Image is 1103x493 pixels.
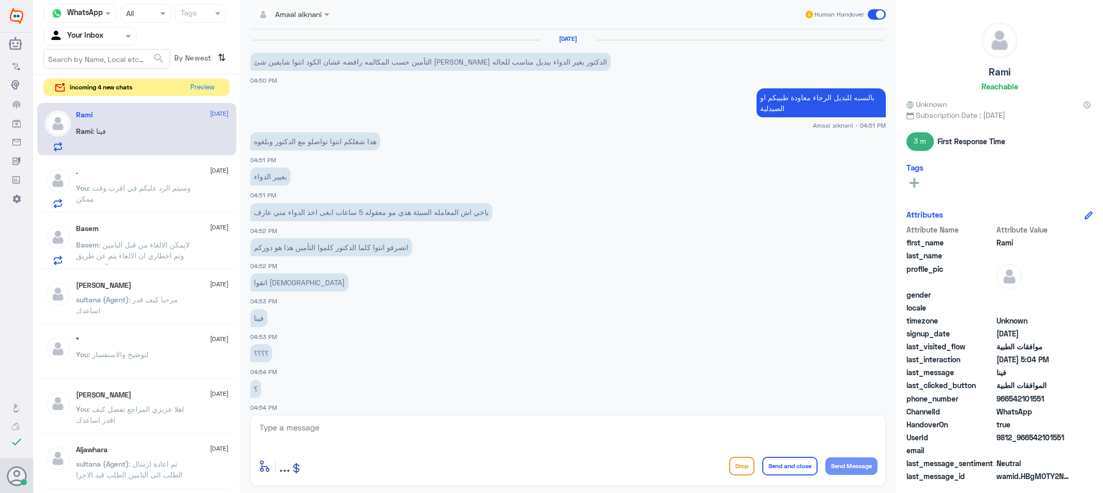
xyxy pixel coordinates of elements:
[210,444,229,453] span: [DATE]
[45,391,71,417] img: defaultAdmin.png
[996,393,1071,404] span: 966542101551
[153,50,165,67] button: search
[76,240,99,249] span: Basem
[996,419,1071,430] span: true
[250,333,277,340] span: 04:53 PM
[906,224,994,235] span: Attribute Name
[218,49,226,66] i: ⇅
[250,298,277,304] span: 04:53 PM
[996,224,1071,235] span: Attribute Value
[906,354,994,365] span: last_interaction
[250,132,380,150] p: 16/9/2025, 4:51 PM
[76,183,88,192] span: You
[996,380,1071,391] span: الموافقات الطبية
[250,167,291,186] p: 16/9/2025, 4:51 PM
[989,66,1010,78] h5: Rami
[279,454,290,477] button: ...
[76,295,129,304] span: sultana (Agent)
[76,281,131,290] h5: Ahmed
[76,167,78,176] h5: .
[906,458,994,469] span: last_message_sentiment
[76,183,191,203] span: : وسيتم الرد عليكم في اقرب وقت ممكن
[906,237,994,248] span: first_name
[540,35,597,42] h6: [DATE]
[996,315,1071,326] span: Unknown
[996,354,1071,365] span: 2025-09-16T14:04:31.941Z
[44,50,170,68] input: Search by Name, Local etc…
[996,432,1071,443] span: 9812_966542101551
[279,456,290,475] span: ...
[996,264,1022,289] img: defaultAdmin.png
[996,237,1071,248] span: Rami
[10,436,23,448] i: check
[813,121,886,130] span: Amaal alknani - 04:51 PM
[210,166,229,175] span: [DATE]
[250,263,277,269] span: 04:52 PM
[906,99,947,110] span: Unknown
[906,289,994,300] span: gender
[45,281,71,307] img: defaultAdmin.png
[250,273,349,291] p: 16/9/2025, 4:53 PM
[762,457,818,475] button: Send and close
[996,328,1071,339] span: 2025-09-16T12:41:38.217Z
[981,82,1018,91] h6: Reachable
[906,250,994,261] span: last_name
[250,53,611,71] p: 16/9/2025, 4:50 PM
[906,132,934,151] span: 3 m
[153,52,165,65] span: search
[186,79,219,96] button: Preview
[250,157,276,163] span: 04:51 PM
[906,432,994,443] span: UserId
[996,458,1071,469] span: 0
[906,380,994,391] span: last_clicked_button
[10,8,23,24] img: Widebot Logo
[996,367,1071,378] span: فينا
[250,77,277,84] span: 04:50 PM
[906,471,994,482] span: last_message_id
[45,224,71,250] img: defaultAdmin.png
[757,88,886,117] p: 16/9/2025, 4:51 PM
[7,466,26,486] button: Avatar
[982,23,1017,58] img: defaultAdmin.png
[88,350,148,359] span: : لتوضيح والاستفسار
[45,336,71,362] img: defaultAdmin.png
[250,380,261,398] p: 16/9/2025, 4:54 PM
[250,344,272,362] p: 16/9/2025, 4:54 PM
[179,7,197,21] div: Tags
[906,367,994,378] span: last_message
[76,224,99,233] h5: Basem
[906,163,924,172] h6: Tags
[76,295,178,315] span: : مرحبا كيف قدر اساعدك
[250,203,492,221] p: 16/9/2025, 4:52 PM
[76,391,131,399] h5: Ahmad Mansi
[996,302,1071,313] span: null
[210,223,229,232] span: [DATE]
[45,111,71,136] img: defaultAdmin.png
[76,127,93,135] span: Rami
[906,110,1093,120] span: Subscription Date : [DATE]
[93,127,106,135] span: : فينا
[250,238,412,256] p: 16/9/2025, 4:52 PM
[76,336,79,345] h5: °
[250,404,277,411] span: 04:54 PM
[76,459,129,468] span: sultana (Agent)
[996,445,1071,456] span: null
[996,471,1071,482] span: wamid.HBgMOTY2NTQyMTAxNTUxFQIAEhgUM0E1QzZBNTg3ODMzREEyNDczNkUA
[906,210,943,219] h6: Attributes
[906,328,994,339] span: signup_date
[76,405,184,424] span: : اهلا عزيزي المراجع تفضل كيف اقدر اساعدك
[170,49,214,70] span: By Newest
[49,6,65,21] img: whatsapp.png
[210,280,229,289] span: [DATE]
[906,445,994,456] span: email
[996,406,1071,417] span: 2
[76,445,108,454] h5: Aljawhara
[906,315,994,326] span: timezone
[76,240,190,271] span: : لايمكن الالغاء من قبل التامين وتم اخطاري ان الالغاء يتم عن طريق المستشفى
[814,10,864,19] span: Human Handover
[996,341,1071,352] span: موافقات الطبية
[906,419,994,430] span: HandoverOn
[210,334,229,344] span: [DATE]
[76,459,183,479] span: : تم اعادة ارسال الطلب الى التامين الطلب قيد الاجرا
[996,289,1071,300] span: null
